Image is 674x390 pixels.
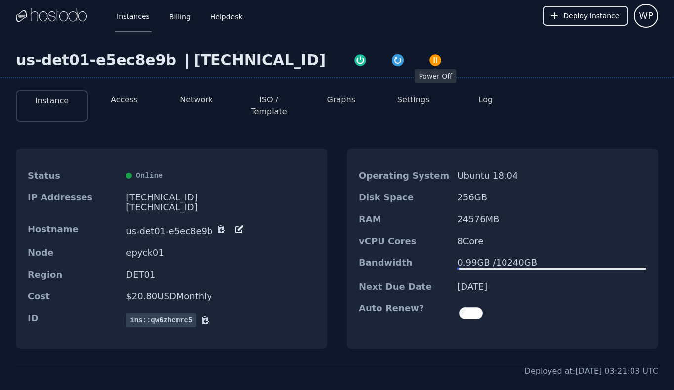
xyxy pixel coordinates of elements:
[180,51,194,69] div: |
[479,94,493,106] button: Log
[391,53,405,67] img: Restart
[35,95,69,107] button: Instance
[28,171,118,181] dt: Status
[16,51,180,69] div: us-det01-e5ec8e9b
[353,53,367,67] img: Power On
[28,193,118,212] dt: IP Addresses
[126,193,315,202] div: [TECHNICAL_ID]
[126,248,315,258] dd: epyck01
[327,94,355,106] button: Graphs
[359,171,449,181] dt: Operating System
[457,258,646,268] div: 0.99 GB / 10240 GB
[457,282,646,292] dd: [DATE]
[111,94,138,106] button: Access
[563,11,619,21] span: Deploy Instance
[428,53,442,67] img: Power Off
[359,214,449,224] dt: RAM
[359,193,449,202] dt: Disk Space
[359,236,449,246] dt: vCPU Cores
[180,94,213,106] button: Network
[359,282,449,292] dt: Next Due Date
[241,94,297,118] button: ISO / Template
[359,258,449,270] dt: Bandwidth
[28,224,118,236] dt: Hostname
[639,9,653,23] span: WP
[126,171,315,181] div: Online
[543,6,628,26] button: Deploy Instance
[28,270,118,280] dt: Region
[126,292,315,301] dd: $ 20.80 USD Monthly
[28,292,118,301] dt: Cost
[397,94,430,106] button: Settings
[417,51,454,67] button: Power Off
[457,193,646,202] dd: 256 GB
[525,365,658,377] div: Deployed at: [DATE] 03:21:03 UTC
[126,313,196,327] span: ins::qw6zhcmrc5
[359,303,449,323] dt: Auto Renew?
[379,51,417,67] button: Restart
[457,236,646,246] dd: 8 Core
[28,313,118,327] dt: ID
[457,214,646,224] dd: 24576 MB
[457,171,646,181] dd: Ubuntu 18.04
[126,202,315,212] div: [TECHNICAL_ID]
[194,51,326,69] div: [TECHNICAL_ID]
[16,8,87,23] img: Logo
[634,4,658,28] button: User menu
[28,248,118,258] dt: Node
[126,270,315,280] dd: DET01
[341,51,379,67] button: Power On
[126,224,315,236] dd: us-det01-e5ec8e9b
